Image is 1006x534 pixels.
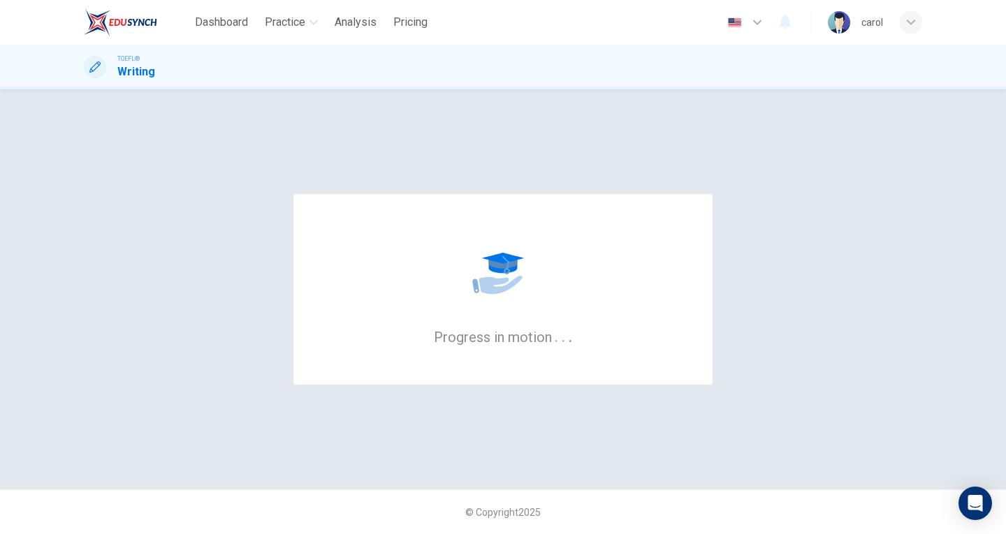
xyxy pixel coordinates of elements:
[259,10,323,35] button: Practice
[861,14,883,31] div: carol
[393,14,428,31] span: Pricing
[84,8,157,36] img: EduSynch logo
[189,10,254,35] button: Dashboard
[828,11,850,34] img: Profile picture
[329,10,382,35] button: Analysis
[265,14,305,31] span: Practice
[84,8,189,36] a: EduSynch logo
[335,14,377,31] span: Analysis
[117,64,155,80] h1: Writing
[117,54,140,64] span: TOEFL®
[561,324,566,347] h6: .
[465,507,541,518] span: © Copyright 2025
[568,324,573,347] h6: .
[958,487,992,520] div: Open Intercom Messenger
[434,327,573,346] h6: Progress in motion
[554,324,559,347] h6: .
[195,14,248,31] span: Dashboard
[726,17,743,28] img: en
[388,10,433,35] button: Pricing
